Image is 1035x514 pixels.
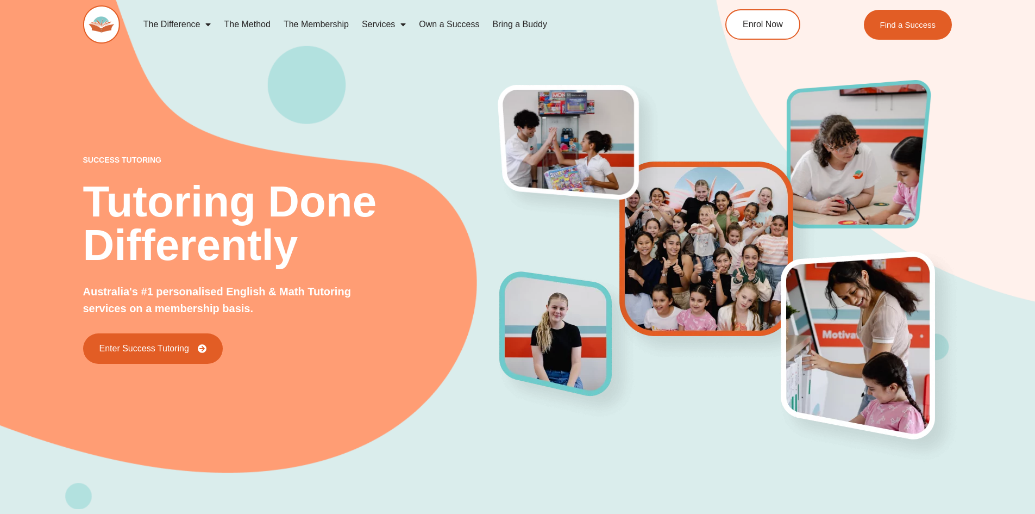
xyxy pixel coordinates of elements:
[355,12,412,37] a: Services
[83,156,500,164] p: success tutoring
[217,12,277,37] a: The Method
[880,21,936,29] span: Find a Success
[137,12,218,37] a: The Difference
[725,9,800,40] a: Enrol Now
[412,12,486,37] a: Own a Success
[83,283,388,317] p: Australia's #1 personalised English & Math Tutoring services on a membership basis.
[486,12,554,37] a: Bring a Buddy
[83,180,500,267] h2: Tutoring Done Differently
[743,20,783,29] span: Enrol Now
[83,333,223,364] a: Enter Success Tutoring
[137,12,676,37] nav: Menu
[277,12,355,37] a: The Membership
[99,344,189,353] span: Enter Success Tutoring
[864,10,952,40] a: Find a Success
